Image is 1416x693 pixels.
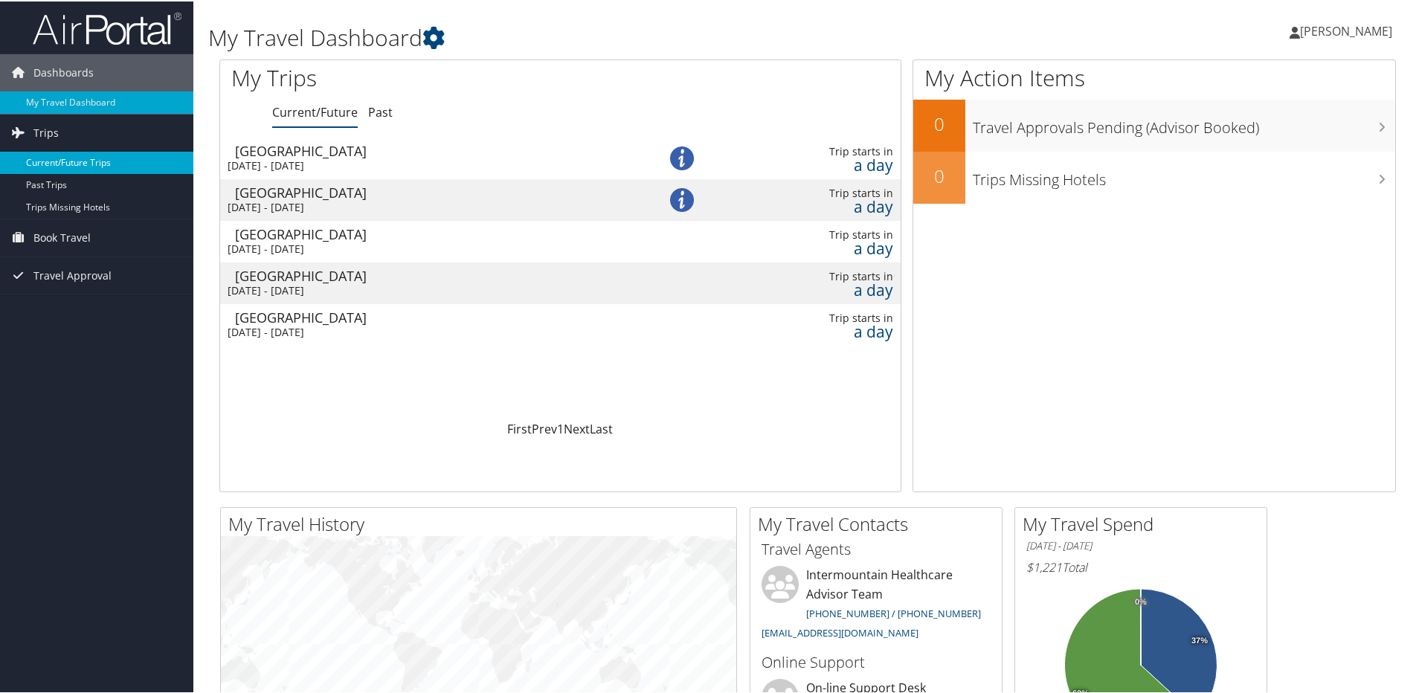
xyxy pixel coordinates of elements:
[228,199,617,213] div: [DATE] - [DATE]
[740,157,892,170] div: a day
[1191,635,1208,644] tspan: 37%
[228,283,617,296] div: [DATE] - [DATE]
[1135,596,1147,605] tspan: 0%
[564,419,590,436] a: Next
[740,310,892,323] div: Trip starts in
[762,651,991,671] h3: Online Support
[235,268,624,281] div: [GEOGRAPHIC_DATA]
[1023,510,1267,535] h2: My Travel Spend
[758,510,1002,535] h2: My Travel Contacts
[368,103,393,119] a: Past
[272,103,358,119] a: Current/Future
[1026,558,1062,574] span: $1,221
[913,150,1395,202] a: 0Trips Missing Hotels
[754,564,998,644] li: Intermountain Healthcare Advisor Team
[33,53,94,90] span: Dashboards
[1026,538,1255,552] h6: [DATE] - [DATE]
[235,309,624,323] div: [GEOGRAPHIC_DATA]
[670,145,694,169] img: alert-flat-solid-info.png
[670,187,694,210] img: alert-flat-solid-info.png
[762,625,918,638] a: [EMAIL_ADDRESS][DOMAIN_NAME]
[33,256,112,293] span: Travel Approval
[231,61,606,92] h1: My Trips
[1026,558,1255,574] h6: Total
[913,98,1395,150] a: 0Travel Approvals Pending (Advisor Booked)
[762,538,991,558] h3: Travel Agents
[806,605,981,619] a: [PHONE_NUMBER] / [PHONE_NUMBER]
[1300,22,1392,38] span: [PERSON_NAME]
[235,184,624,198] div: [GEOGRAPHIC_DATA]
[235,226,624,239] div: [GEOGRAPHIC_DATA]
[1290,7,1407,52] a: [PERSON_NAME]
[228,324,617,338] div: [DATE] - [DATE]
[913,162,965,187] h2: 0
[740,282,892,295] div: a day
[740,323,892,337] div: a day
[557,419,564,436] a: 1
[740,268,892,282] div: Trip starts in
[228,241,617,254] div: [DATE] - [DATE]
[740,199,892,212] div: a day
[740,240,892,254] div: a day
[228,158,617,171] div: [DATE] - [DATE]
[973,161,1395,189] h3: Trips Missing Hotels
[235,143,624,156] div: [GEOGRAPHIC_DATA]
[973,109,1395,137] h3: Travel Approvals Pending (Advisor Booked)
[740,185,892,199] div: Trip starts in
[33,10,181,45] img: airportal-logo.png
[33,218,91,255] span: Book Travel
[590,419,613,436] a: Last
[228,510,736,535] h2: My Travel History
[913,61,1395,92] h1: My Action Items
[740,227,892,240] div: Trip starts in
[740,144,892,157] div: Trip starts in
[507,419,532,436] a: First
[913,110,965,135] h2: 0
[33,113,59,150] span: Trips
[532,419,557,436] a: Prev
[208,21,1008,52] h1: My Travel Dashboard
